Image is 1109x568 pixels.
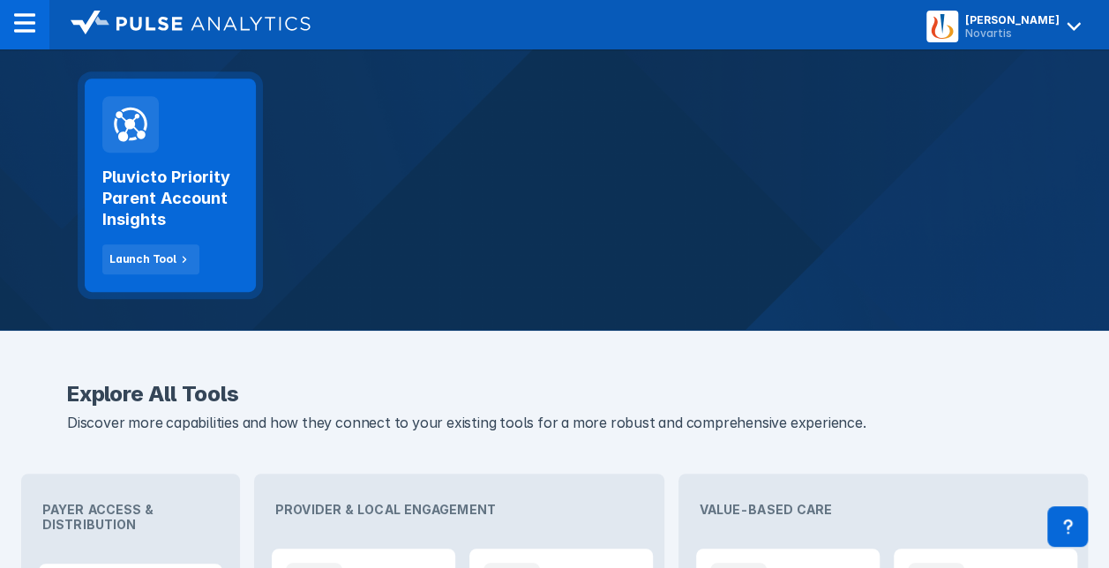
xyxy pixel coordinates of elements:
img: menu button [930,14,955,39]
div: Novartis [965,26,1060,40]
button: Launch Tool [102,244,199,274]
h2: Explore All Tools [67,384,1042,405]
a: Pluvicto Priority Parent Account InsightsLaunch Tool [85,78,256,292]
img: menu--horizontal.svg [14,12,35,34]
a: logo [49,11,311,39]
div: Contact Support [1047,506,1088,547]
div: Payer Access & Distribution [28,481,233,553]
div: Provider & Local Engagement [261,481,656,538]
img: logo [71,11,311,35]
p: Discover more capabilities and how they connect to your existing tools for a more robust and comp... [67,412,1042,435]
h2: Pluvicto Priority Parent Account Insights [102,167,238,230]
div: Launch Tool [109,251,176,267]
div: [PERSON_NAME] [965,13,1060,26]
div: Value-Based Care [686,481,1081,538]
